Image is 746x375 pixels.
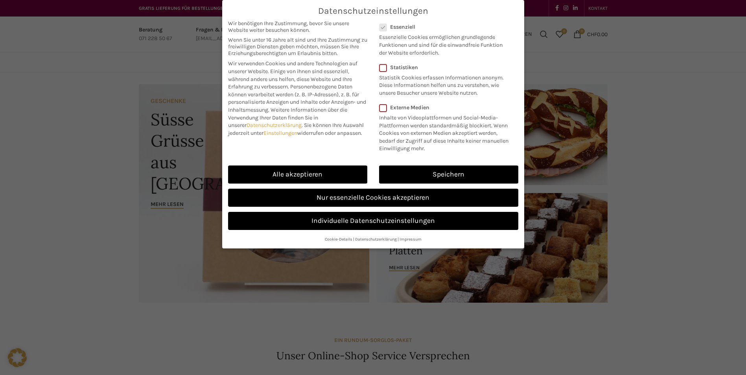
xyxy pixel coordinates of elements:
[318,6,428,16] span: Datenschutzeinstellungen
[379,165,518,184] a: Speichern
[228,212,518,230] a: Individuelle Datenschutzeinstellungen
[355,237,397,242] a: Datenschutzerklärung
[379,30,508,57] p: Essenzielle Cookies ermöglichen grundlegende Funktionen und sind für die einwandfreie Funktion de...
[228,165,367,184] a: Alle akzeptieren
[228,20,367,33] span: Wir benötigen Ihre Zustimmung, bevor Sie unsere Website weiter besuchen können.
[379,24,508,30] label: Essenziell
[325,237,352,242] a: Cookie-Details
[228,60,357,90] span: Wir verwenden Cookies und andere Technologien auf unserer Website. Einige von ihnen sind essenzie...
[247,122,302,129] a: Datenschutzerklärung
[379,104,513,111] label: Externe Medien
[379,111,513,153] p: Inhalte von Videoplattformen und Social-Media-Plattformen werden standardmäßig blockiert. Wenn Co...
[400,237,422,242] a: Impressum
[228,37,367,57] span: Wenn Sie unter 16 Jahre alt sind und Ihre Zustimmung zu freiwilligen Diensten geben möchten, müss...
[228,83,366,113] span: Personenbezogene Daten können verarbeitet werden (z. B. IP-Adressen), z. B. für personalisierte A...
[263,130,297,136] a: Einstellungen
[379,64,508,71] label: Statistiken
[228,122,364,136] span: Sie können Ihre Auswahl jederzeit unter widerrufen oder anpassen.
[379,71,508,97] p: Statistik Cookies erfassen Informationen anonym. Diese Informationen helfen uns zu verstehen, wie...
[228,189,518,207] a: Nur essenzielle Cookies akzeptieren
[228,107,347,129] span: Weitere Informationen über die Verwendung Ihrer Daten finden Sie in unserer .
